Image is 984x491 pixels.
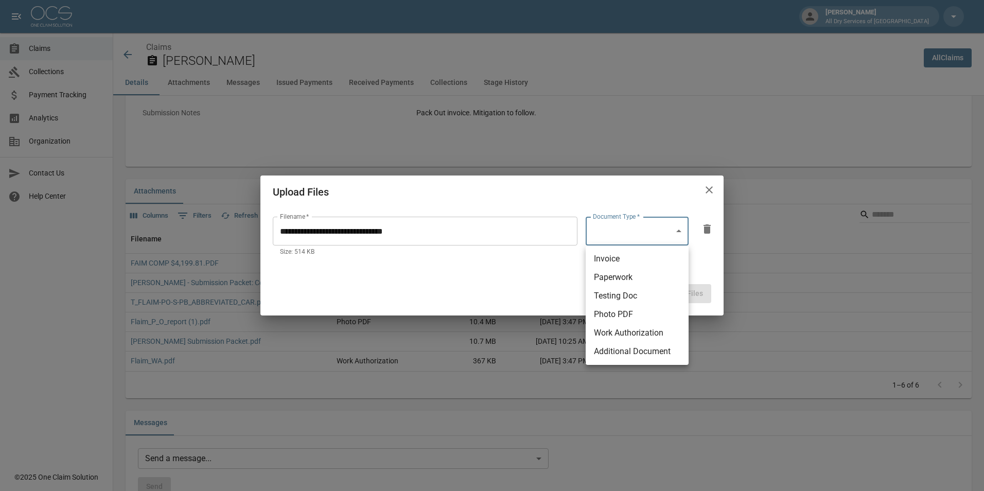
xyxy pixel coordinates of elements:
[586,324,689,342] li: Work Authorization
[586,305,689,324] li: Photo PDF
[586,268,689,287] li: Paperwork
[586,250,689,268] li: Invoice
[586,342,689,361] li: Additional Document
[586,287,689,305] li: Testing Doc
